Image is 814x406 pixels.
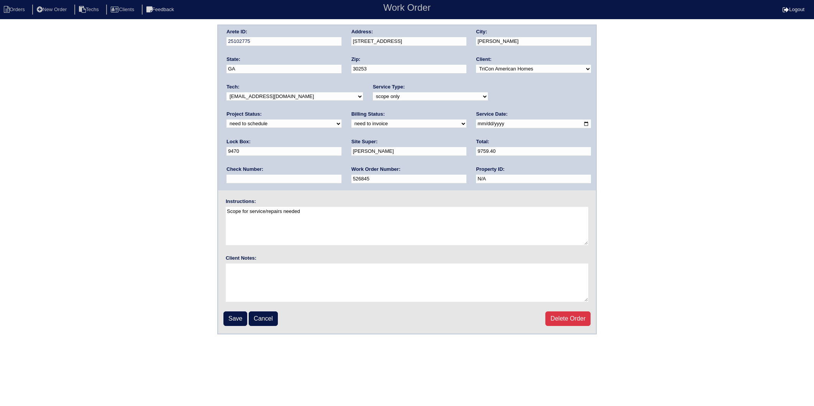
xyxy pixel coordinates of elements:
[476,56,491,63] label: Client:
[351,166,400,173] label: Work Order Number:
[226,138,251,145] label: Lock Box:
[351,56,361,63] label: Zip:
[32,7,73,12] a: New Order
[476,28,487,35] label: City:
[351,37,466,46] input: Enter a location
[226,56,240,63] label: State:
[74,5,105,15] li: Techs
[74,7,105,12] a: Techs
[545,311,591,326] a: Delete Order
[226,166,263,173] label: Check Number:
[476,111,507,118] label: Service Date:
[226,111,262,118] label: Project Status:
[226,28,247,35] label: Arete ID:
[351,28,373,35] label: Address:
[351,138,378,145] label: Site Super:
[106,7,140,12] a: Clients
[373,83,405,90] label: Service Type:
[783,7,804,12] a: Logout
[226,198,256,205] label: Instructions:
[226,255,256,262] label: Client Notes:
[226,83,240,90] label: Tech:
[351,111,385,118] label: Billing Status:
[223,311,247,326] input: Save
[106,5,140,15] li: Clients
[142,5,180,15] li: Feedback
[32,5,73,15] li: New Order
[476,166,504,173] label: Property ID:
[226,207,588,245] textarea: Scope for service/repairs needed
[249,311,278,326] a: Cancel
[476,138,489,145] label: Total:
